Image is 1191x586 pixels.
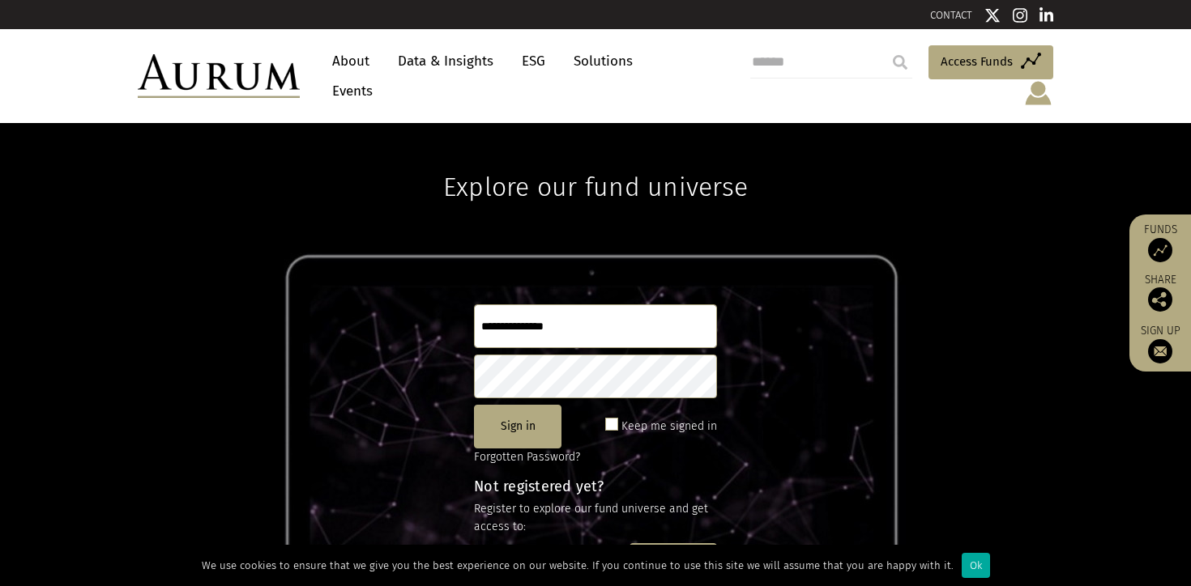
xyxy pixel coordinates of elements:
[1039,7,1054,23] img: Linkedin icon
[1013,7,1027,23] img: Instagram icon
[514,46,553,76] a: ESG
[324,46,378,76] a: About
[941,52,1013,71] span: Access Funds
[928,45,1053,79] a: Access Funds
[1138,324,1183,363] a: Sign up
[962,553,990,578] div: Ok
[390,46,502,76] a: Data & Insights
[1148,238,1172,262] img: Access Funds
[884,46,916,79] input: Submit
[1023,79,1053,107] img: account-icon.svg
[984,7,1001,23] img: Twitter icon
[566,46,641,76] a: Solutions
[474,500,717,537] p: Register to explore our fund universe and get access to:
[443,123,748,202] h1: Explore our fund universe
[474,450,580,464] a: Forgotten Password?
[1148,287,1172,312] img: Share this post
[930,9,972,21] a: CONTACT
[1138,223,1183,262] a: Funds
[324,76,373,106] a: Events
[1148,339,1172,363] img: Sign up to our newsletter
[621,417,717,436] label: Keep me signed in
[138,54,300,98] img: Aurum
[1138,274,1183,312] div: Share
[474,479,717,494] h4: Not registered yet?
[474,405,561,448] button: Sign in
